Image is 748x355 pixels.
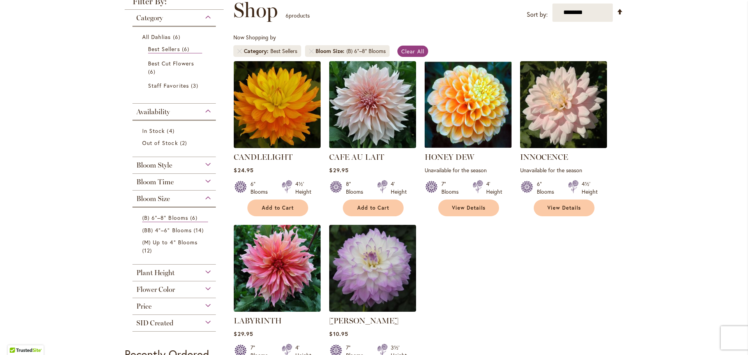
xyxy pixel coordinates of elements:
div: (B) 6"–8" Blooms [346,47,386,55]
span: 6 [173,33,182,41]
a: Out of Stock 2 [142,139,208,147]
a: Best Sellers [148,45,202,53]
a: In Stock 4 [142,127,208,135]
a: All Dahlias [142,33,208,41]
a: Remove Bloom Size (B) 6"–8" Blooms [309,49,314,53]
span: Bloom Size [136,194,170,203]
a: (B) 6"–8" Blooms 6 [142,214,208,222]
a: Café Au Lait [329,142,416,150]
span: (M) Up to 4" Blooms [142,238,198,246]
img: MIKAYLA MIRANDA [329,225,416,312]
span: 2 [180,139,189,147]
span: Clear All [401,48,424,55]
span: $10.95 [329,330,348,337]
span: 6 [148,67,157,76]
a: CAFE AU LAIT [329,152,384,162]
a: Honey Dew [425,142,512,150]
span: (B) 6"–8" Blooms [142,214,188,221]
label: Sort by: [527,7,548,22]
span: Price [136,302,152,311]
div: Best Sellers [270,47,297,55]
span: Bloom Size [316,47,346,55]
span: Category [136,14,163,22]
span: In Stock [142,127,165,134]
div: 7" Blooms [441,180,463,196]
img: CANDLELIGHT [234,61,321,148]
span: (BB) 4"–6" Blooms [142,226,192,234]
span: Plant Height [136,268,175,277]
a: (BB) 4"–6" Blooms 14 [142,226,208,234]
span: Best Sellers [148,45,180,53]
span: $29.95 [329,166,348,174]
span: 6 [286,12,289,19]
span: Availability [136,108,170,116]
img: Labyrinth [234,225,321,312]
span: Category [244,47,270,55]
span: Best Cut Flowers [148,60,194,67]
a: Remove Category Best Sellers [237,49,242,53]
a: [PERSON_NAME] [329,316,399,325]
a: View Details [438,200,499,216]
div: 8" Blooms [346,180,368,196]
iframe: Launch Accessibility Center [6,327,28,349]
span: SID Created [136,319,173,327]
a: CANDLELIGHT [234,142,321,150]
p: products [286,9,310,22]
span: 14 [194,226,206,234]
span: Bloom Style [136,161,172,170]
span: Now Shopping by [233,34,276,41]
button: Add to Cart [343,200,404,216]
div: 4' Height [486,180,502,196]
img: Honey Dew [425,61,512,148]
a: CANDLELIGHT [234,152,293,162]
span: Add to Cart [262,205,294,211]
div: 4½' Height [582,180,598,196]
span: 6 [190,214,199,222]
a: INNOCENCE [520,142,607,150]
span: Bloom Time [136,178,174,186]
span: View Details [547,205,581,211]
span: Flower Color [136,285,175,294]
span: Staff Favorites [148,82,189,89]
div: 4½' Height [295,180,311,196]
a: (M) Up to 4" Blooms 12 [142,238,208,254]
a: Clear All [397,46,428,57]
span: $24.95 [234,166,253,174]
a: View Details [534,200,595,216]
p: Unavailable for the season [520,166,607,174]
a: Best Cut Flowers [148,59,202,76]
div: 6" Blooms [537,180,559,196]
div: 6" Blooms [251,180,272,196]
div: 4' Height [391,180,407,196]
img: Café Au Lait [329,61,416,148]
p: Unavailable for the season [425,166,512,174]
span: 6 [182,45,191,53]
button: Add to Cart [247,200,308,216]
a: INNOCENCE [520,152,568,162]
a: HONEY DEW [425,152,474,162]
a: MIKAYLA MIRANDA [329,306,416,313]
span: View Details [452,205,485,211]
span: Out of Stock [142,139,178,147]
a: Labyrinth [234,306,321,313]
span: All Dahlias [142,33,171,41]
span: $29.95 [234,330,253,337]
a: LABYRINTH [234,316,282,325]
span: 4 [167,127,176,135]
span: 12 [142,246,154,254]
span: Add to Cart [357,205,389,211]
a: Staff Favorites [148,81,202,90]
span: 3 [191,81,200,90]
img: INNOCENCE [520,61,607,148]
